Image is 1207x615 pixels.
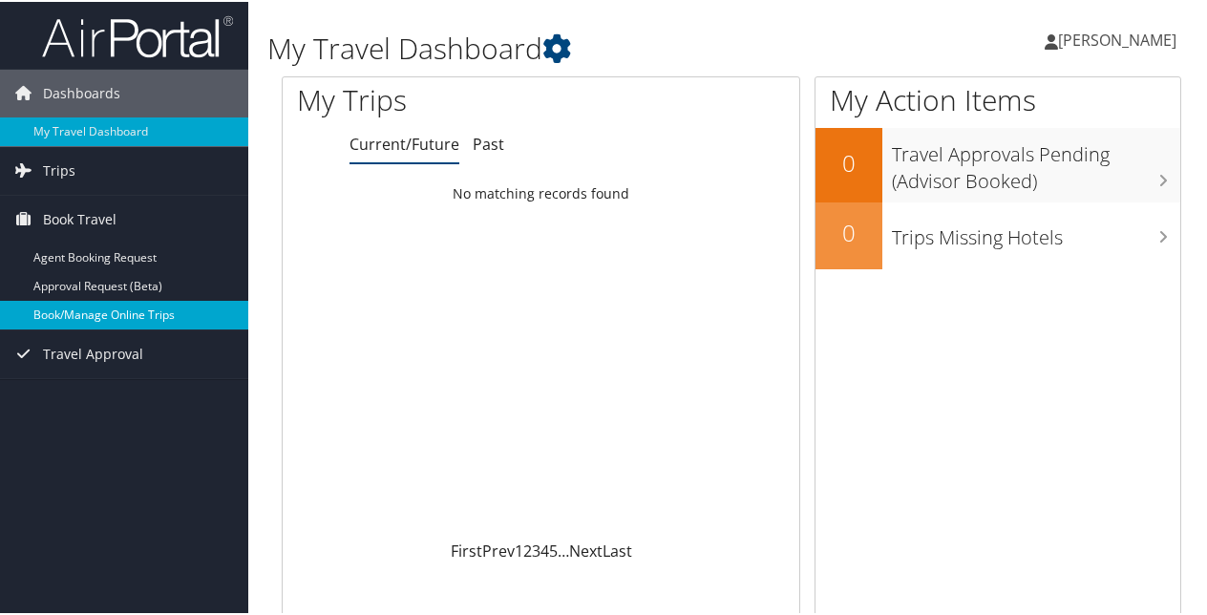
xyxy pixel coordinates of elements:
img: airportal-logo.png [42,12,233,57]
h2: 0 [815,215,882,247]
a: 2 [523,539,532,560]
span: … [558,539,569,560]
h3: Trips Missing Hotels [892,213,1180,249]
h1: My Trips [297,78,570,118]
span: Book Travel [43,194,116,242]
a: Next [569,539,603,560]
a: 0Trips Missing Hotels [815,201,1180,267]
h3: Travel Approvals Pending (Advisor Booked) [892,130,1180,193]
a: First [451,539,482,560]
td: No matching records found [283,175,799,209]
span: Trips [43,145,75,193]
a: 5 [549,539,558,560]
a: 3 [532,539,540,560]
a: Last [603,539,632,560]
a: 0Travel Approvals Pending (Advisor Booked) [815,126,1180,200]
a: 4 [540,539,549,560]
a: Past [473,132,504,153]
h1: My Travel Dashboard [267,27,886,67]
span: Dashboards [43,68,120,116]
span: Travel Approval [43,329,143,376]
h2: 0 [815,145,882,178]
h1: My Action Items [815,78,1180,118]
a: [PERSON_NAME] [1045,10,1196,67]
span: [PERSON_NAME] [1058,28,1176,49]
a: Current/Future [349,132,459,153]
a: 1 [515,539,523,560]
a: Prev [482,539,515,560]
